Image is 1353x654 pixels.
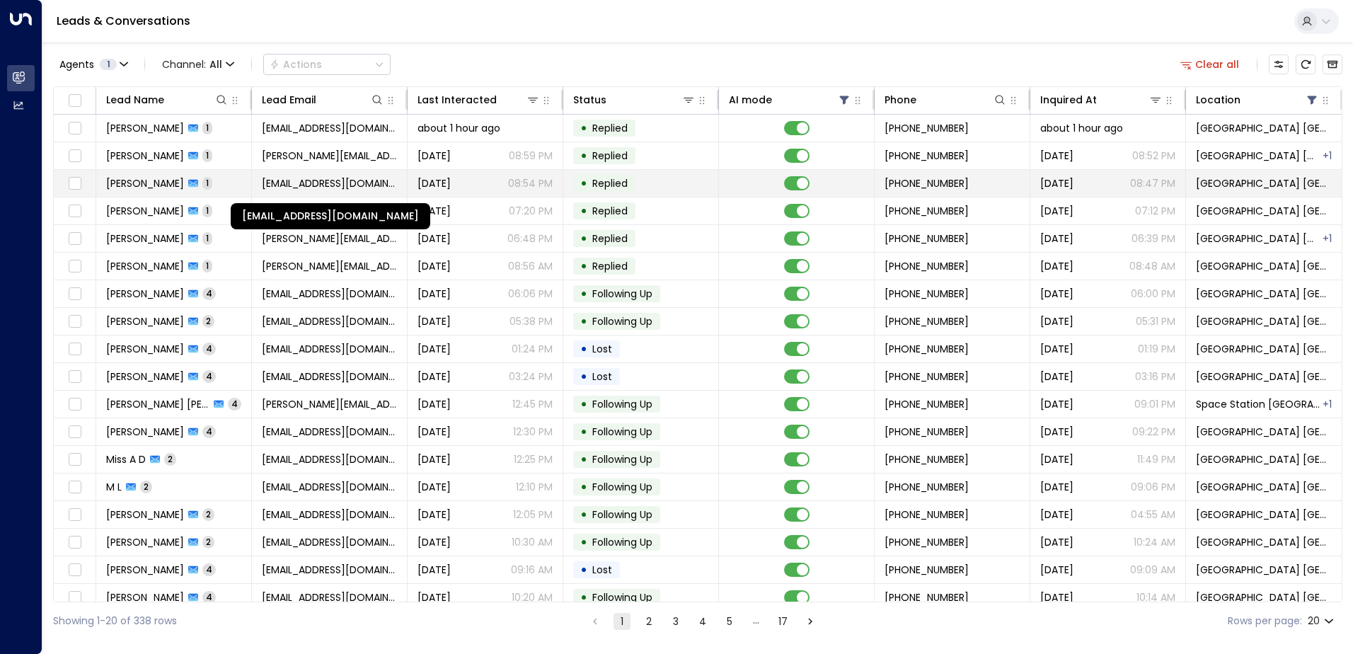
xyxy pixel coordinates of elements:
[66,423,84,441] span: Toggle select row
[262,314,397,328] span: bankskieran0@gmail.com
[885,287,969,301] span: +441217707754
[509,204,553,218] p: 07:20 PM
[586,612,819,630] nav: pagination navigation
[885,590,969,604] span: +447581092083
[667,613,684,630] button: Go to page 3
[592,590,652,604] span: Following Up
[885,535,969,549] span: +447728918953
[106,563,184,577] span: Jodie Browne
[263,54,391,75] button: Actions
[1196,342,1332,356] span: Space Station Castle Bromwich
[1040,480,1073,494] span: Oct 12, 2025
[106,176,184,190] span: John Doe
[694,613,711,630] button: Go to page 4
[1040,314,1073,328] span: Oct 13, 2025
[1040,342,1073,356] span: Oct 04, 2025
[262,507,397,522] span: ginandnic18@gmail.com
[262,121,397,135] span: kbarker@hotmail.co.uk
[1196,425,1332,439] span: Space Station Castle Bromwich
[1040,287,1073,301] span: Oct 05, 2025
[592,287,652,301] span: Following Up
[202,536,214,548] span: 2
[614,613,631,630] button: page 1
[1196,535,1332,549] span: Space Station Castle Bromwich
[1323,231,1332,246] div: Space Station Garretts Green
[262,91,316,108] div: Lead Email
[885,176,969,190] span: +447914147155
[418,314,451,328] span: Yesterday
[1136,314,1175,328] p: 05:31 PM
[1323,54,1342,74] button: Archived Leads
[106,259,184,273] span: Stephen Ridehalgh
[106,287,184,301] span: Amanda Morton
[1132,425,1175,439] p: 09:22 PM
[1196,91,1240,108] div: Location
[202,122,212,134] span: 1
[156,54,240,74] span: Channel:
[592,507,652,522] span: Following Up
[106,425,184,439] span: Prabhjot Hayre
[1040,204,1073,218] span: Yesterday
[592,452,652,466] span: Following Up
[66,92,84,110] span: Toggle select all
[507,231,553,246] p: 06:48 PM
[1196,314,1332,328] span: Space Station Castle Bromwich
[1040,563,1073,577] span: Sep 05, 2025
[580,392,587,416] div: •
[202,508,214,520] span: 2
[1135,369,1175,384] p: 03:16 PM
[1040,507,1073,522] span: Oct 13, 2025
[66,230,84,248] span: Toggle select row
[592,204,628,218] span: Replied
[1196,259,1332,273] span: Space Station Castle Bromwich
[66,313,84,331] span: Toggle select row
[1134,535,1175,549] p: 10:24 AM
[106,91,164,108] div: Lead Name
[164,453,176,465] span: 2
[66,534,84,551] span: Toggle select row
[106,342,184,356] span: Ashley Ford
[729,91,772,108] div: AI mode
[580,585,587,609] div: •
[418,480,451,494] span: Yesterday
[592,480,652,494] span: Following Up
[418,369,451,384] span: Aug 25, 2025
[1131,480,1175,494] p: 09:06 PM
[580,226,587,251] div: •
[262,91,384,108] div: Lead Email
[1196,121,1332,135] span: Space Station Castle Bromwich
[1323,397,1332,411] div: Space Station Castle Bromwich
[1136,590,1175,604] p: 10:14 AM
[1040,590,1073,604] span: Oct 05, 2025
[106,507,184,522] span: Gin James
[885,91,916,108] div: Phone
[512,535,553,549] p: 10:30 AM
[59,59,94,69] span: Agents
[418,590,451,604] span: Yesterday
[885,204,969,218] span: +447368806221
[418,91,540,108] div: Last Interacted
[262,425,397,439] span: prabhayre89@icloud.com
[885,452,969,466] span: +447432150499
[516,480,553,494] p: 12:10 PM
[1269,54,1289,74] button: Customize
[1040,397,1073,411] span: Oct 04, 2025
[721,613,738,630] button: Go to page 5
[202,177,212,189] span: 1
[106,535,184,549] span: Jodie Browne
[885,231,969,246] span: +447770951020
[580,116,587,140] div: •
[885,480,969,494] span: +447412345678
[514,452,553,466] p: 12:25 PM
[1040,452,1073,466] span: Oct 12, 2025
[580,475,587,499] div: •
[1196,231,1321,246] span: Space Station Castle Bromwich
[1134,397,1175,411] p: 09:01 PM
[202,260,212,272] span: 1
[1196,204,1332,218] span: Space Station Castle Bromwich
[885,369,969,384] span: +447852876174
[509,314,553,328] p: 05:38 PM
[1040,91,1163,108] div: Inquired At
[592,369,612,384] span: Lost
[885,259,969,273] span: +447770951020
